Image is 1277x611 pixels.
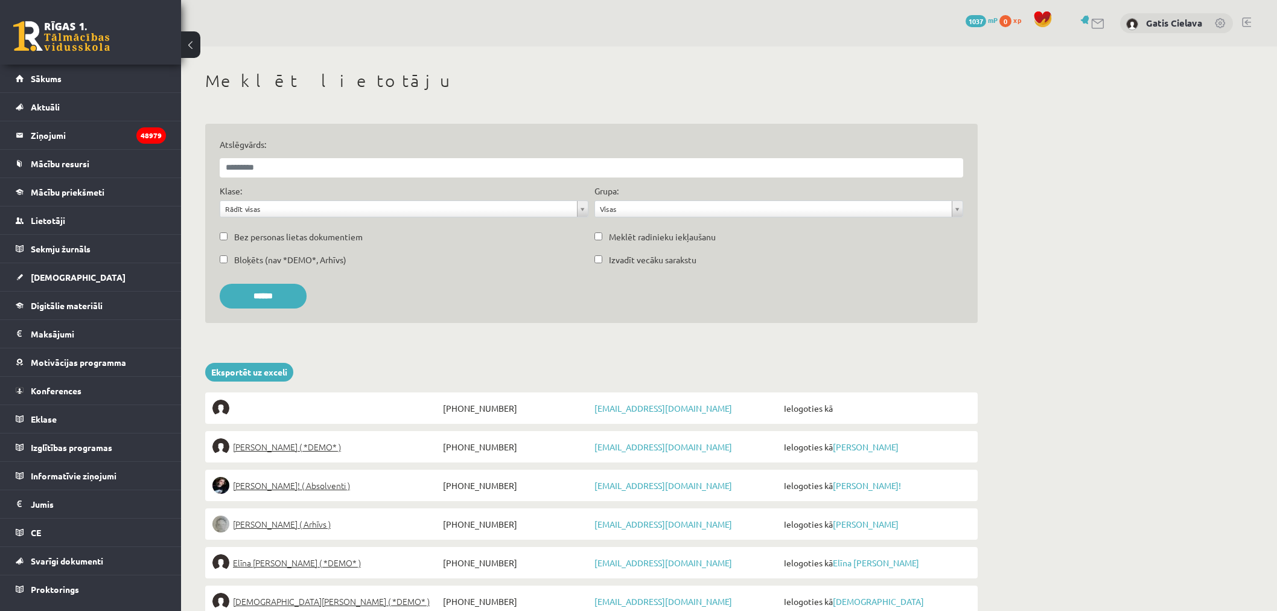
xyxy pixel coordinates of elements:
a: [EMAIL_ADDRESS][DOMAIN_NAME] [594,403,732,414]
a: [EMAIL_ADDRESS][DOMAIN_NAME] [594,480,732,491]
span: Aktuāli [31,101,60,112]
span: CE [31,527,41,538]
a: Motivācijas programma [16,348,166,376]
a: Mācību resursi [16,150,166,178]
img: Sofija Anrio-Karlauska! [212,477,229,494]
span: Konferences [31,385,81,396]
a: [DEMOGRAPHIC_DATA] [16,263,166,291]
span: [DEMOGRAPHIC_DATA] [31,272,126,283]
img: Lelde Braune [212,516,229,533]
label: Bez personas lietas dokumentiem [234,231,363,243]
a: Digitālie materiāli [16,292,166,319]
a: [EMAIL_ADDRESS][DOMAIN_NAME] [594,519,732,529]
a: [PERSON_NAME] ( *DEMO* ) [212,438,440,455]
a: Rīgas 1. Tālmācības vidusskola [13,21,110,51]
span: 1037 [966,15,986,27]
span: Sekmju žurnāls [31,243,91,254]
a: [PERSON_NAME]! [833,480,901,491]
a: Lietotāji [16,206,166,234]
span: Ielogoties kā [781,477,970,494]
span: [PHONE_NUMBER] [440,593,591,610]
span: Proktorings [31,584,79,595]
a: Elīna [PERSON_NAME] [833,557,919,568]
a: [DEMOGRAPHIC_DATA][PERSON_NAME] ( *DEMO* ) [212,593,440,610]
span: [PHONE_NUMBER] [440,400,591,417]
span: mP [988,15,998,25]
a: Sākums [16,65,166,92]
label: Grupa: [594,185,619,197]
a: Jumis [16,490,166,518]
span: [PHONE_NUMBER] [440,438,591,455]
img: Gatis Cielava [1126,18,1138,30]
span: [PERSON_NAME] ( *DEMO* ) [233,438,341,455]
label: Atslēgvārds: [220,138,963,151]
span: [PHONE_NUMBER] [440,554,591,571]
a: Visas [595,201,963,217]
label: Izvadīt vecāku sarakstu [609,254,696,266]
span: Ielogoties kā [781,438,970,455]
a: [PERSON_NAME] [833,519,899,529]
i: 48979 [136,127,166,144]
span: Mācību priekšmeti [31,187,104,197]
a: [PERSON_NAME] ( Arhīvs ) [212,516,440,533]
label: Bloķēts (nav *DEMO*, Arhīvs) [234,254,346,266]
a: Svarīgi dokumenti [16,547,166,575]
a: [PERSON_NAME]! ( Absolventi ) [212,477,440,494]
label: Klase: [220,185,242,197]
a: [PERSON_NAME] [833,441,899,452]
a: Gatis Cielava [1146,17,1202,29]
span: Visas [600,201,947,217]
a: CE [16,519,166,546]
a: Maksājumi [16,320,166,348]
span: [DEMOGRAPHIC_DATA][PERSON_NAME] ( *DEMO* ) [233,593,430,610]
a: Mācību priekšmeti [16,178,166,206]
img: Krista Kristiāna Dumbre [212,593,229,610]
span: Rādīt visas [225,201,572,217]
span: [PERSON_NAME]! ( Absolventi ) [233,477,350,494]
img: Elīna Jolanta Bunce [212,554,229,571]
a: [EMAIL_ADDRESS][DOMAIN_NAME] [594,441,732,452]
span: Mācību resursi [31,158,89,169]
a: 0 xp [999,15,1027,25]
a: Ziņojumi48979 [16,121,166,149]
a: Informatīvie ziņojumi [16,462,166,490]
span: [PHONE_NUMBER] [440,477,591,494]
legend: Ziņojumi [31,121,166,149]
span: Elīna [PERSON_NAME] ( *DEMO* ) [233,554,361,571]
a: Izglītības programas [16,433,166,461]
a: Eklase [16,405,166,433]
img: Elīna Elizabete Ancveriņa [212,438,229,455]
a: Eksportēt uz exceli [205,363,293,382]
h1: Meklēt lietotāju [205,71,978,91]
span: [PERSON_NAME] ( Arhīvs ) [233,516,331,533]
span: Lietotāji [31,215,65,226]
span: [PHONE_NUMBER] [440,516,591,533]
a: Aktuāli [16,93,166,121]
label: Meklēt radinieku iekļaušanu [609,231,716,243]
span: Jumis [31,499,54,510]
a: [EMAIL_ADDRESS][DOMAIN_NAME] [594,557,732,568]
a: Proktorings [16,575,166,603]
span: xp [1013,15,1021,25]
a: Rādīt visas [220,201,588,217]
span: Eklase [31,414,57,424]
span: Ielogoties kā [781,554,970,571]
span: Izglītības programas [31,442,112,453]
a: Konferences [16,377,166,405]
a: 1037 mP [966,15,998,25]
span: Svarīgi dokumenti [31,555,103,566]
legend: Maksājumi [31,320,166,348]
span: Ielogoties kā [781,400,970,417]
span: 0 [999,15,1011,27]
a: Sekmju žurnāls [16,235,166,263]
span: Ielogoties kā [781,516,970,533]
span: Motivācijas programma [31,357,126,368]
span: Digitālie materiāli [31,300,103,311]
span: Sākums [31,73,62,84]
a: Elīna [PERSON_NAME] ( *DEMO* ) [212,554,440,571]
a: [EMAIL_ADDRESS][DOMAIN_NAME] [594,596,732,607]
span: Informatīvie ziņojumi [31,470,116,481]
